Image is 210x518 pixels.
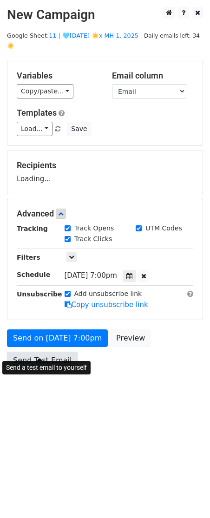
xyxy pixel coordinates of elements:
[7,329,108,347] a: Send on [DATE] 7:00pm
[2,361,91,374] div: Send a test email to yourself
[17,225,48,232] strong: Tracking
[17,160,193,184] div: Loading...
[17,84,73,98] a: Copy/paste...
[74,234,112,244] label: Track Clicks
[65,301,148,309] a: Copy unsubscribe link
[17,160,193,170] h5: Recipients
[17,122,52,136] a: Load...
[17,209,193,219] h5: Advanced
[7,32,138,50] small: Google Sheet:
[112,71,193,81] h5: Email column
[141,31,203,41] span: Daily emails left: 34
[164,473,210,518] iframe: Chat Widget
[7,32,138,50] a: 11 | 🩵[DATE] ☀️x MH 1, 2025☀️
[17,290,62,298] strong: Unsubscribe
[17,71,98,81] h5: Variables
[141,32,203,39] a: Daily emails left: 34
[65,271,117,280] span: [DATE] 7:00pm
[17,108,57,118] a: Templates
[7,352,78,369] a: Send Test Email
[67,122,91,136] button: Save
[17,254,40,261] strong: Filters
[7,7,203,23] h2: New Campaign
[74,289,142,299] label: Add unsubscribe link
[17,271,50,278] strong: Schedule
[74,223,114,233] label: Track Opens
[110,329,151,347] a: Preview
[145,223,182,233] label: UTM Codes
